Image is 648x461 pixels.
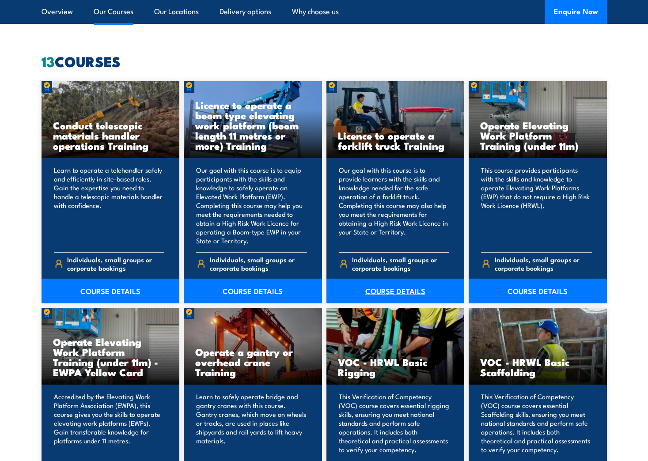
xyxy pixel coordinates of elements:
a: COURSE DETAILS [326,279,465,303]
a: COURSE DETAILS [42,279,180,303]
a: COURSE DETAILS [469,279,607,303]
h2: COURSES [42,55,607,67]
p: This Verification of Competency (VOC) course covers essential Scaffolding skills, ensuring you me... [481,392,592,454]
p: This course provides participants with the skills and knowledge to operate Elevating Work Platfor... [481,166,592,245]
span: Individuals, small groups or corporate bookings [495,255,592,272]
span: Individuals, small groups or corporate bookings [67,255,164,272]
a: COURSE DETAILS [184,279,322,303]
h3: Licence to operate a forklift truck Training [338,130,453,151]
p: Learn to operate a telehandler safely and efficiently in site-based roles. Gain the expertise you... [54,166,165,245]
p: Learn to safely operate bridge and gantry cranes with this course. Gantry cranes, which move on w... [196,392,307,454]
h3: Conduct telescopic materials handler operations Training [53,120,168,151]
span: Individuals, small groups or corporate bookings [352,255,449,272]
span: Individuals, small groups or corporate bookings [210,255,307,272]
h3: VOC - HRWL Basic Rigging [338,357,453,377]
p: Our goal with this course is to equip participants with the skills and knowledge to safely operat... [196,166,307,245]
p: This Verification of Competency (VOC) course covers essential rigging skills, ensuring you meet n... [339,392,450,454]
h3: Operate a gantry or overhead crane Training [195,347,311,377]
h3: Operate Elevating Work Platform Training (under 11m) - EWPA Yellow Card [53,336,168,377]
h3: Operate Elevating Work Platform Training (under 11m) [480,120,595,151]
h3: VOC - HRWL Basic Scaffolding [480,357,595,377]
p: Accredited by the Elevating Work Platform Association (EWPA), this course gives you the skills to... [54,392,165,454]
strong: 13 [42,50,55,72]
h3: Licence to operate a boom type elevating work platform (boom length 11 metres or more) Training [195,100,311,151]
p: Our goal with this course is to provide learners with the skills and knowledge needed for the saf... [339,166,450,245]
